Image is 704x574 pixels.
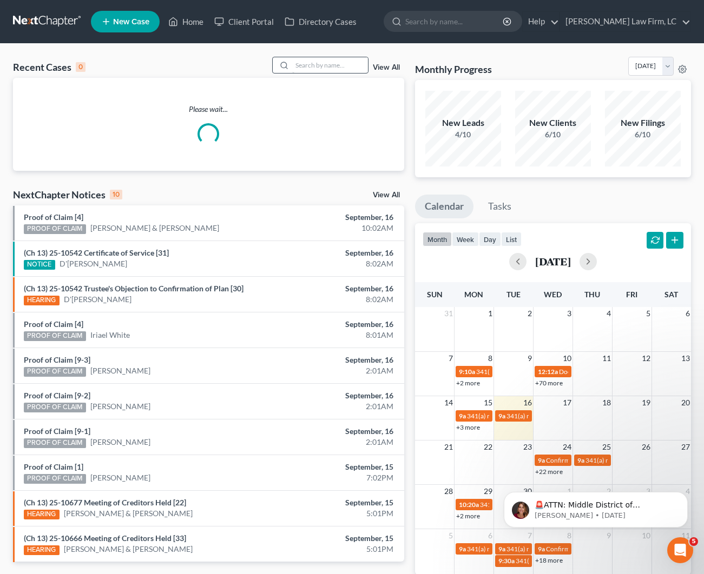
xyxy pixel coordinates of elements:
div: PROOF OF CLAIM [24,438,86,448]
span: 6 [685,307,691,320]
span: 2 [527,307,533,320]
a: Proof of Claim [4] [24,319,83,329]
span: 1 [487,307,494,320]
span: 28 [443,485,454,498]
span: 13 [680,352,691,365]
div: 8:02AM [277,294,393,305]
div: 2:01AM [277,437,393,448]
span: 3 [566,307,573,320]
span: 5 [448,529,454,542]
a: +2 more [456,512,480,520]
span: 26 [641,440,652,453]
a: View All [373,191,400,199]
a: [PERSON_NAME] [90,401,150,412]
div: 10 [110,190,122,199]
span: 9a [538,456,545,464]
span: 9a [459,545,466,553]
div: PROOF OF CLAIM [24,331,86,341]
a: View All [373,64,400,71]
h3: Monthly Progress [415,63,492,76]
span: 5 [689,537,698,546]
a: +2 more [456,379,480,387]
span: 6 [487,529,494,542]
a: Proof of Claim [9-3] [24,355,90,364]
button: week [452,232,479,246]
div: 6/10 [515,129,591,140]
span: Thu [584,290,600,299]
span: 16 [522,396,533,409]
div: PROOF OF CLAIM [24,403,86,412]
div: HEARING [24,296,60,305]
div: September, 15 [277,462,393,472]
div: September, 16 [277,390,393,401]
span: 17 [562,396,573,409]
span: 341(a) meeting for [PERSON_NAME] [506,412,611,420]
a: Directory Cases [279,12,362,31]
div: September, 16 [277,283,393,294]
input: Search by name... [405,11,504,31]
span: 19 [641,396,652,409]
span: 12:12a [538,368,558,376]
span: 21 [443,440,454,453]
a: Client Portal [209,12,279,31]
span: 341(a) meeting for [PERSON_NAME] & [PERSON_NAME] [516,557,677,565]
span: 23 [522,440,533,453]
span: 9a [498,545,505,553]
div: HEARING [24,510,60,519]
a: Help [523,12,559,31]
div: September, 16 [277,212,393,223]
iframe: Intercom notifications message [488,469,704,545]
span: 20 [680,396,691,409]
a: Proof of Claim [9-1] [24,426,90,436]
a: Tasks [478,195,521,218]
a: D'[PERSON_NAME] [64,294,131,305]
div: New Leads [425,117,501,129]
div: Recent Cases [13,61,85,74]
a: Home [163,12,209,31]
span: 9 [527,352,533,365]
iframe: Intercom live chat [667,537,693,563]
span: 9a [498,412,505,420]
div: New Filings [605,117,681,129]
a: (Ch 13) 25-10542 Trustee's Objection to Confirmation of Plan [30] [24,284,244,293]
a: Calendar [415,195,473,218]
a: [PERSON_NAME] Law Firm, LC [560,12,690,31]
span: 341(a) meeting for [PERSON_NAME] [467,412,571,420]
span: 341(a) meeting for [PERSON_NAME] [506,545,611,553]
a: +3 more [456,423,480,431]
span: 341(a) meeting for [PERSON_NAME] [467,545,571,553]
span: 4 [606,307,612,320]
span: 15 [483,396,494,409]
a: [PERSON_NAME] [90,365,150,376]
div: NOTICE [24,260,55,270]
div: PROOF OF CLAIM [24,367,86,377]
div: PROOF OF CLAIM [24,224,86,234]
button: day [479,232,501,246]
a: [PERSON_NAME] & [PERSON_NAME] [64,544,193,555]
span: 18 [601,396,612,409]
div: 5:01PM [277,544,393,555]
span: 9:10a [459,368,475,376]
button: month [423,232,452,246]
span: 22 [483,440,494,453]
div: 4/10 [425,129,501,140]
a: Iriael White [90,330,130,341]
a: [PERSON_NAME] & [PERSON_NAME] [64,508,193,519]
span: 31 [443,307,454,320]
a: (Ch 13) 25-10666 Meeting of Creditors Held [33] [24,533,186,543]
div: NextChapter Notices [13,188,122,201]
a: [PERSON_NAME] & [PERSON_NAME] [90,223,219,233]
div: September, 15 [277,497,393,508]
a: +22 more [535,468,563,476]
div: 7:02PM [277,472,393,483]
input: Search by name... [292,57,368,73]
a: +18 more [535,556,563,564]
span: 341(a) meeting for [PERSON_NAME] [476,368,581,376]
span: 10 [562,352,573,365]
span: 24 [562,440,573,453]
span: 5 [645,307,652,320]
span: 9a [538,545,545,553]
